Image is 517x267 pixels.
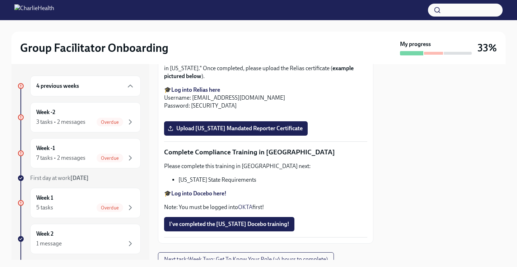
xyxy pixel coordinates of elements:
[70,175,89,181] strong: [DATE]
[17,188,141,218] a: Week 15 tasksOverdue
[36,118,85,126] div: 3 tasks • 2 messages
[17,224,141,254] a: Week 21 message
[36,144,55,152] h6: Week -1
[97,155,123,161] span: Overdue
[36,194,53,202] h6: Week 1
[17,174,141,182] a: First day at work[DATE]
[36,108,55,116] h6: Week -2
[30,175,89,181] span: First day at work
[400,40,431,48] strong: My progress
[164,148,367,157] p: Complete Compliance Training in [GEOGRAPHIC_DATA]
[238,204,252,211] a: OKTA
[164,86,367,110] p: 🎓 Username: [EMAIL_ADDRESS][DOMAIN_NAME] Password: [SECURITY_DATA]
[14,4,54,16] img: CharlieHealth
[17,138,141,168] a: Week -17 tasks • 2 messagesOverdue
[30,76,141,96] div: 4 previous weeks
[169,221,289,228] span: I've completed the [US_STATE] Docebo training!
[164,162,367,170] p: Please complete this training in [GEOGRAPHIC_DATA] next:
[164,121,308,136] label: Upload [US_STATE] Mandated Reporter Certificate
[17,102,141,132] a: Week -23 tasks • 2 messagesOverdue
[36,230,53,238] h6: Week 2
[169,125,303,132] span: Upload [US_STATE] Mandated Reporter Certificate
[36,154,85,162] div: 7 tasks • 2 messages
[478,41,497,54] h3: 33%
[164,256,328,263] span: Next task : Week Two: Get To Know Your Role (~4 hours to complete)
[36,240,62,248] div: 1 message
[158,252,334,267] button: Next task:Week Two: Get To Know Your Role (~4 hours to complete)
[36,82,79,90] h6: 4 previous weeks
[164,65,354,80] strong: example pictured below
[97,119,123,125] span: Overdue
[171,86,220,93] a: Log into Relias here
[97,205,123,211] span: Overdue
[20,41,168,55] h2: Group Facilitator Onboarding
[36,204,53,212] div: 5 tasks
[164,217,294,231] button: I've completed the [US_STATE] Docebo training!
[164,56,367,80] p: Please complete the Relias course titled "Mandatory [MEDICAL_DATA] Reporting in [US_STATE]." Once...
[164,203,367,211] p: Note: You must be logged into first!
[178,176,367,184] li: [US_STATE] State Requirements
[164,190,367,198] p: 🎓
[171,190,227,197] a: Log into Docebo here!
